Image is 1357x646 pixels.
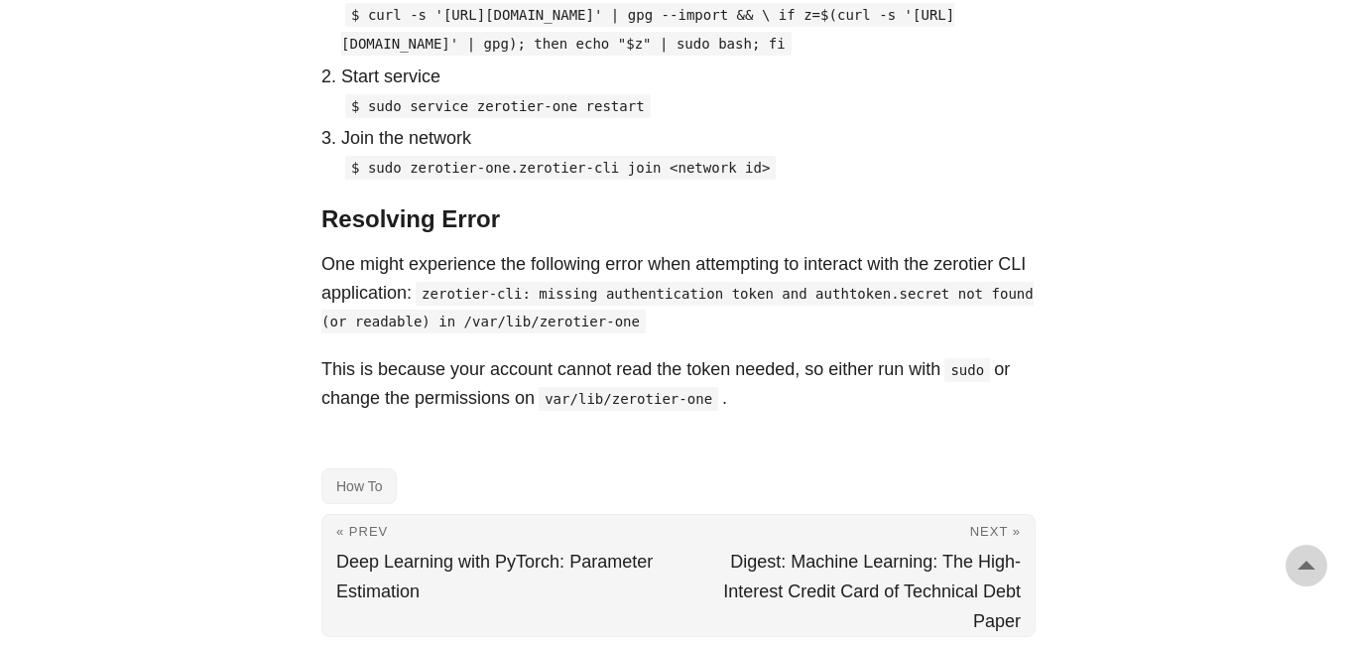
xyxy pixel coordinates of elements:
span: Digest: Machine Learning: The High-Interest Credit Card of Technical Debt Paper [723,552,1021,631]
a: go to top [1286,545,1327,586]
p: Join the network [341,124,1036,153]
a: Next » Digest: Machine Learning: The High-Interest Credit Card of Technical Debt Paper [678,515,1035,636]
code: var/lib/zerotier-one [539,387,718,411]
span: « Prev [336,524,388,539]
p: Start service [341,63,1036,91]
a: « Prev Deep Learning with PyTorch: Parameter Estimation [322,515,678,636]
code: $ sudo zerotier-one.zerotier-cli join <network id> [345,156,776,180]
code: sudo [944,358,990,382]
code: zerotier-cli: missing authentication token and authtoken.secret not found (or readable) in /var/l... [321,282,1034,334]
h3: Resolving Error [321,205,1036,234]
span: Next » [970,524,1021,539]
a: How To [321,468,397,504]
code: $ curl -s '[URL][DOMAIN_NAME]' | gpg --import && \ if z=$(curl -s '[URL][DOMAIN_NAME]' | gpg); th... [341,3,954,56]
p: One might experience the following error when attempting to interact with the zerotier CLI applic... [321,250,1036,335]
code: $ sudo service zerotier-one restart [345,94,651,118]
p: This is because your account cannot read the token needed, so either run with or change the permi... [321,355,1036,413]
span: Deep Learning with PyTorch: Parameter Estimation [336,552,653,601]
